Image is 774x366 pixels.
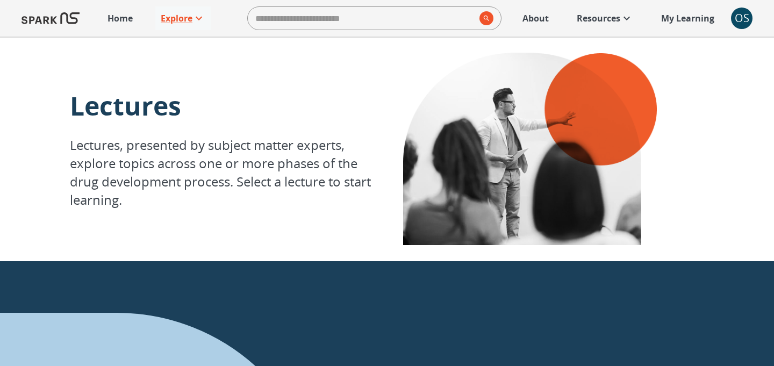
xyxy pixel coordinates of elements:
[70,88,387,123] p: Lectures
[21,5,80,31] img: Logo of SPARK at Stanford
[571,6,639,30] a: Resources
[517,6,554,30] a: About
[102,6,138,30] a: Home
[731,8,752,29] div: OS
[155,6,211,30] a: Explore
[577,12,620,25] p: Resources
[522,12,549,25] p: About
[656,6,720,30] a: My Learning
[475,7,493,30] button: search
[661,12,714,25] p: My Learning
[107,12,133,25] p: Home
[161,12,192,25] p: Explore
[70,136,387,209] p: Lectures, presented by subject matter experts, explore topics across one or more phases of the dr...
[731,8,752,29] button: account of current user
